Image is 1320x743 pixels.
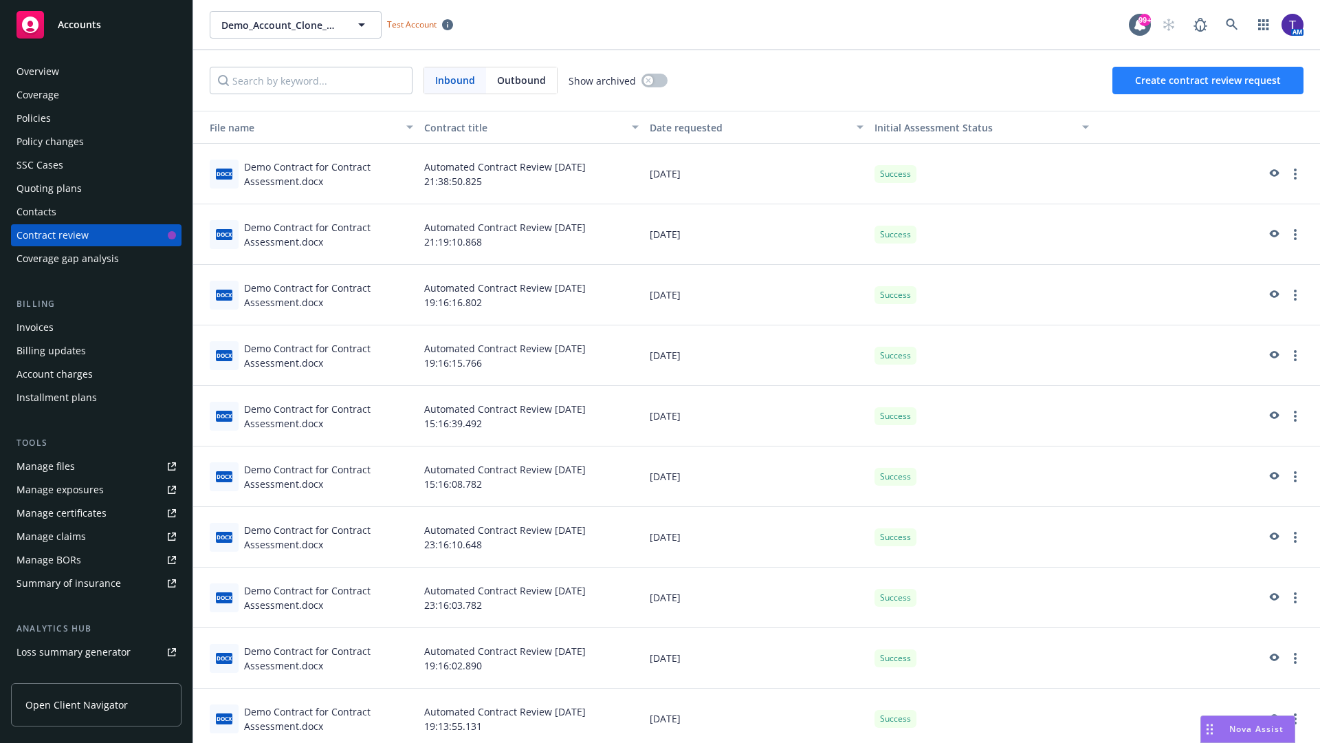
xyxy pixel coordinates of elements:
[216,471,232,482] span: docx
[199,120,398,135] div: Toggle SortBy
[16,224,89,246] div: Contract review
[11,526,181,548] a: Manage claims
[1138,14,1151,26] div: 99+
[1287,650,1303,667] a: more
[16,177,82,200] div: Quoting plans
[16,479,104,501] div: Manage exposures
[16,363,93,385] div: Account charges
[11,154,181,176] a: SSC Cases
[16,61,59,83] div: Overview
[874,120,1074,135] div: Toggle SortBy
[210,67,412,94] input: Search by keyword...
[11,340,181,362] a: Billing updates
[216,169,232,179] span: docx
[11,61,181,83] a: Overview
[11,297,181,311] div: Billing
[16,248,119,270] div: Coverage gap analysis
[244,220,413,249] div: Demo Contract for Contract Assessment.docx
[880,228,911,241] span: Success
[216,532,232,542] span: docx
[244,523,413,552] div: Demo Contract for Contract Assessment.docx
[1187,11,1214,39] a: Report a Bug
[1265,650,1281,667] a: preview
[650,120,849,135] div: Date requested
[11,387,181,409] a: Installment plans
[244,402,413,431] div: Demo Contract for Contract Assessment.docx
[11,363,181,385] a: Account charges
[16,107,51,129] div: Policies
[1229,723,1284,735] span: Nova Assist
[244,462,413,491] div: Demo Contract for Contract Assessment.docx
[1265,347,1281,364] a: preview
[11,641,181,663] a: Loss summary generator
[1112,67,1303,94] button: Create contract review request
[419,446,644,507] div: Automated Contract Review [DATE] 15:16:08.782
[880,289,911,301] span: Success
[644,111,870,144] button: Date requested
[16,131,84,153] div: Policy changes
[880,592,911,604] span: Success
[25,698,128,712] span: Open Client Navigator
[11,549,181,571] a: Manage BORs
[11,622,181,636] div: Analytics hub
[216,713,232,724] span: docx
[216,411,232,421] span: docx
[11,479,181,501] a: Manage exposures
[880,471,911,483] span: Success
[16,502,107,524] div: Manage certificates
[1250,11,1277,39] a: Switch app
[1265,287,1281,303] a: preview
[387,19,437,30] span: Test Account
[1287,408,1303,424] a: more
[874,121,993,134] span: Initial Assessment Status
[644,144,870,204] div: [DATE]
[210,11,382,39] button: Demo_Account_Clone_QA_CR_Tests_Demo
[419,111,644,144] button: Contract title
[1287,469,1303,485] a: more
[1287,529,1303,546] a: more
[1201,716,1218,742] div: Drag to move
[569,74,636,88] span: Show archived
[435,73,475,87] span: Inbound
[199,120,398,135] div: File name
[216,290,232,300] span: docx
[16,572,121,594] div: Summary of insurance
[497,73,546,87] span: Outbound
[1265,529,1281,546] a: preview
[16,340,86,362] div: Billing updates
[1287,590,1303,606] a: more
[16,455,75,477] div: Manage files
[11,84,181,106] a: Coverage
[644,568,870,628] div: [DATE]
[419,628,644,689] div: Automated Contract Review [DATE] 19:16:02.890
[16,526,86,548] div: Manage claims
[216,592,232,603] span: docx
[244,704,413,733] div: Demo Contract for Contract Assessment.docx
[1281,14,1303,36] img: photo
[244,160,413,189] div: Demo Contract for Contract Assessment.docx
[419,507,644,568] div: Automated Contract Review [DATE] 23:16:10.648
[880,168,911,180] span: Success
[880,349,911,362] span: Success
[419,325,644,386] div: Automated Contract Review [DATE] 19:16:15.766
[16,84,59,106] div: Coverage
[644,628,870,689] div: [DATE]
[419,144,644,204] div: Automated Contract Review [DATE] 21:38:50.825
[244,583,413,612] div: Demo Contract for Contract Assessment.docx
[1287,347,1303,364] a: more
[11,248,181,270] a: Coverage gap analysis
[1265,711,1281,727] a: preview
[1287,287,1303,303] a: more
[880,652,911,665] span: Success
[58,19,101,30] span: Accounts
[419,386,644,446] div: Automated Contract Review [DATE] 15:16:39.492
[11,177,181,200] a: Quoting plans
[244,341,413,370] div: Demo Contract for Contract Assessment.docx
[16,201,56,223] div: Contacts
[644,386,870,446] div: [DATE]
[16,316,54,338] div: Invoices
[16,549,81,571] div: Manage BORs
[1155,11,1182,39] a: Start snowing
